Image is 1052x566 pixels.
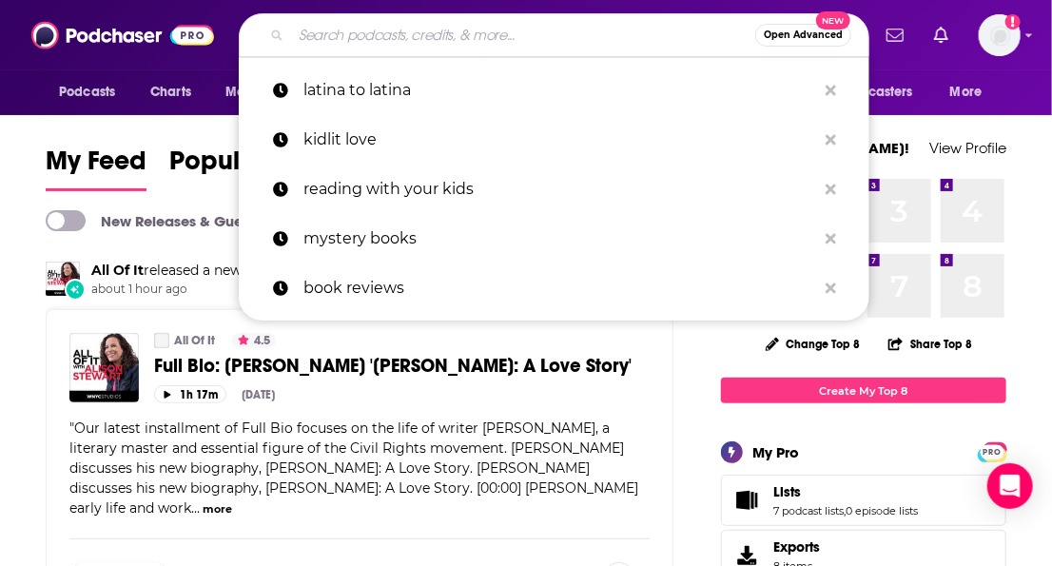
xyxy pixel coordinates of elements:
a: kidlit love [239,115,869,165]
p: book reviews [303,263,816,313]
a: All Of It [91,262,144,279]
a: Charts [138,74,203,110]
a: Popular Feed [169,145,331,191]
span: New [816,11,850,29]
p: reading with your kids [303,165,816,214]
div: [DATE] [242,388,275,401]
button: 4.5 [232,333,276,348]
button: Show profile menu [979,14,1021,56]
h3: released a new episode [91,262,297,280]
span: Charts [150,79,191,106]
span: " [69,420,638,517]
span: Podcasts [59,79,115,106]
p: mystery books [303,214,816,263]
button: open menu [46,74,140,110]
span: More [950,79,983,106]
a: My Feed [46,145,146,191]
div: My Pro [752,443,799,461]
span: Full Bio: [PERSON_NAME] '[PERSON_NAME]: A Love Story' [154,354,632,378]
img: Podchaser - Follow, Share and Rate Podcasts [31,17,214,53]
a: latina to latina [239,66,869,115]
span: Our latest installment of Full Bio focuses on the life of writer [PERSON_NAME], a literary master... [69,420,638,517]
a: PRO [981,444,1003,459]
a: All Of It [174,333,215,348]
div: New Episode [65,279,86,300]
button: open menu [212,74,318,110]
p: kidlit love [303,115,816,165]
a: Show notifications dropdown [879,19,911,51]
a: Lists [773,483,918,500]
span: about 1 hour ago [91,282,297,298]
svg: Add a profile image [1005,14,1021,29]
input: Search podcasts, credits, & more... [291,20,755,50]
span: , [844,504,846,517]
a: Lists [728,487,766,514]
a: mystery books [239,214,869,263]
button: Change Top 8 [754,332,872,356]
span: Lists [773,483,801,500]
span: Open Advanced [764,30,843,40]
button: open menu [937,74,1006,110]
button: 1h 17m [154,385,226,403]
div: Open Intercom Messenger [987,463,1033,509]
img: User Profile [979,14,1021,56]
a: 7 podcast lists [773,504,844,517]
a: Show notifications dropdown [926,19,956,51]
span: Popular Feed [169,145,331,188]
span: Lists [721,475,1006,526]
a: book reviews [239,263,869,313]
span: Monitoring [225,79,293,106]
a: 0 episode lists [846,504,918,517]
a: View Profile [929,139,1006,157]
p: latina to latina [303,66,816,115]
span: Exports [773,538,820,556]
a: New Releases & Guests Only [46,210,296,231]
a: reading with your kids [239,165,869,214]
a: Create My Top 8 [721,378,1006,403]
img: Full Bio: Nicholas Boggs's 'Baldwin: A Love Story' [69,333,139,402]
button: open menu [809,74,941,110]
a: All Of It [154,333,169,348]
div: Search podcasts, credits, & more... [239,13,869,57]
button: more [203,501,232,517]
a: Full Bio: [PERSON_NAME] '[PERSON_NAME]: A Love Story' [154,354,650,378]
button: Open AdvancedNew [755,24,851,47]
img: All Of It [46,262,80,296]
button: Share Top 8 [887,325,973,362]
span: My Feed [46,145,146,188]
span: PRO [981,445,1003,459]
span: ... [191,499,200,517]
span: Logged in as kkneafsey [979,14,1021,56]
